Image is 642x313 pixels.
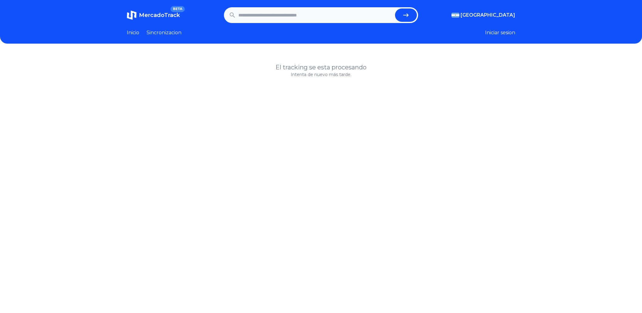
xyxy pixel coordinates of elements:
[127,72,515,78] p: Intenta de nuevo más tarde.
[127,63,515,72] h1: El tracking se esta procesando
[451,12,515,19] button: [GEOGRAPHIC_DATA]
[461,12,515,19] span: [GEOGRAPHIC_DATA]
[485,29,515,36] button: Iniciar sesion
[127,10,180,20] a: MercadoTrackBETA
[127,10,137,20] img: MercadoTrack
[171,6,185,12] span: BETA
[451,13,459,18] img: Argentina
[147,29,181,36] a: Sincronizacion
[139,12,180,18] span: MercadoTrack
[127,29,139,36] a: Inicio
